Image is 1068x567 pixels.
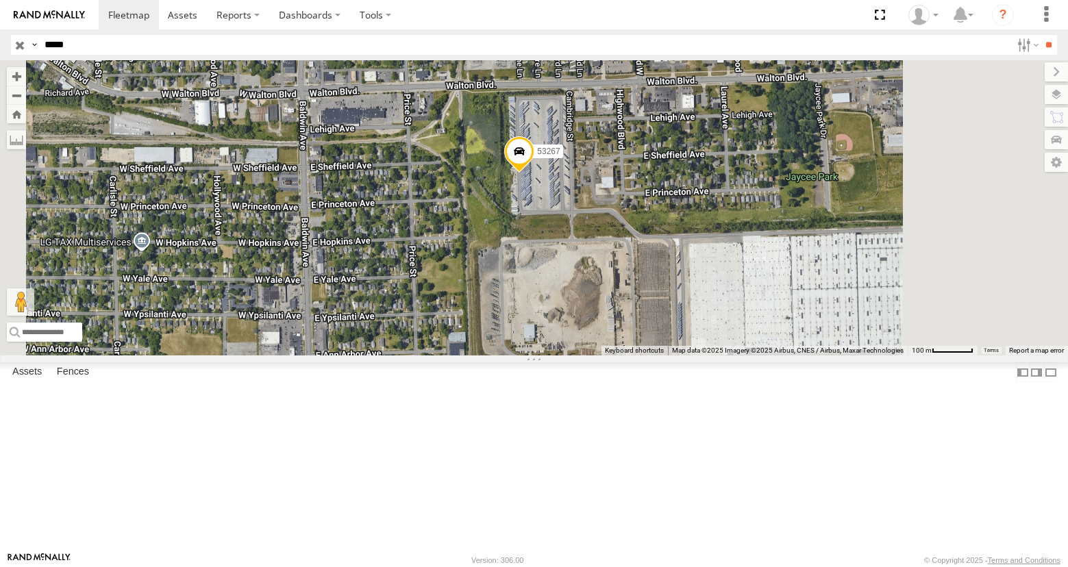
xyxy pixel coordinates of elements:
[1016,362,1030,382] label: Dock Summary Table to the Left
[992,4,1014,26] i: ?
[471,556,523,564] div: Version: 306.00
[672,346,904,354] span: Map data ©2025 Imagery ©2025 Airbus, CNES / Airbus, Maxar Technologies
[7,105,26,123] button: Zoom Home
[50,363,96,382] label: Fences
[5,363,49,382] label: Assets
[908,346,978,355] button: Map Scale: 100 m per 57 pixels
[29,35,40,55] label: Search Query
[1030,362,1043,382] label: Dock Summary Table to the Right
[904,5,943,25] div: Miky Transport
[605,346,664,355] button: Keyboard shortcuts
[984,347,999,353] a: Terms (opens in new tab)
[7,67,26,86] button: Zoom in
[912,346,932,354] span: 100 m
[7,86,26,105] button: Zoom out
[924,556,1060,564] div: © Copyright 2025 -
[1012,35,1041,55] label: Search Filter Options
[14,10,85,20] img: rand-logo.svg
[7,288,34,316] button: Drag Pegman onto the map to open Street View
[537,146,560,155] span: 53267
[1009,346,1064,354] a: Report a map error
[1044,362,1058,382] label: Hide Summary Table
[1045,153,1068,172] label: Map Settings
[8,553,71,567] a: Visit our Website
[7,130,26,149] label: Measure
[988,556,1060,564] a: Terms and Conditions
